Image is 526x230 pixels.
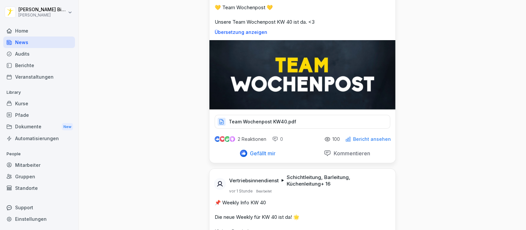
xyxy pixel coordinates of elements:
a: Audits [3,48,75,60]
a: Mitarbeiter [3,159,75,171]
a: Team Wochenpost KW40.pdf [215,120,390,127]
p: Gefällt mir [247,150,275,157]
p: Übersetzung anzeigen [215,30,390,35]
a: Automatisierungen [3,133,75,144]
a: Einstellungen [3,213,75,225]
p: Vertriebsinnendienst [229,177,279,184]
p: 100 [332,137,340,142]
p: Bericht ansehen [353,137,391,142]
a: Veranstaltungen [3,71,75,83]
p: 2 Reaktionen [238,137,266,142]
img: g34s0yh0j3vng4wml98129oi.png [209,40,395,110]
a: News [3,37,75,48]
div: Dokumente [3,121,75,133]
p: People [3,149,75,159]
img: like [215,137,220,142]
div: Support [3,202,75,213]
img: love [220,137,225,141]
a: Pfade [3,109,75,121]
p: Kommentieren [331,150,370,157]
div: New [62,123,73,131]
img: inspiring [229,136,235,142]
p: 💛 Team Wochenpost 💛 Unsere Team Wochenpost KW 40 ist da. <3 [215,4,390,26]
a: DokumenteNew [3,121,75,133]
p: vor 1 Stunde [229,189,253,194]
p: Library [3,87,75,98]
p: Bearbeitet [256,189,272,194]
p: Team Wochenpost KW40.pdf [229,118,296,125]
a: Kurse [3,98,75,109]
img: celebrate [225,136,230,142]
a: Gruppen [3,171,75,182]
a: Berichte [3,60,75,71]
a: Standorte [3,182,75,194]
a: Home [3,25,75,37]
div: 0 [272,136,283,142]
p: [PERSON_NAME] Bierstedt [18,7,66,13]
p: [PERSON_NAME] [18,13,66,17]
p: Schichtleitung, Barleitung, Küchenleitung + 16 [287,174,388,187]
